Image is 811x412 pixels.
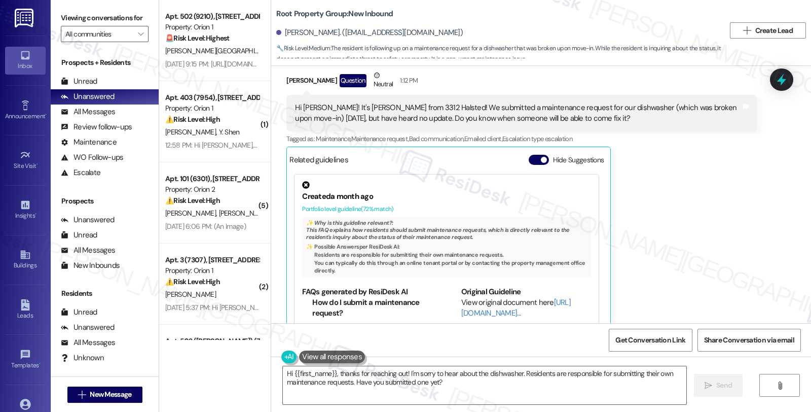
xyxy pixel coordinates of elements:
[165,59,277,68] div: [DATE] 9:15 PM: [URL][DOMAIN_NAME]
[219,127,240,136] span: Y. Shen
[716,380,732,391] span: Send
[165,46,280,55] span: [PERSON_NAME][GEOGRAPHIC_DATA]
[61,353,104,363] div: Unknown
[165,92,259,103] div: Apt. 403 (7954), [STREET_ADDRESS]
[615,335,685,346] span: Get Conversation Link
[61,10,149,26] label: Viewing conversations for
[165,184,259,195] div: Property: Orion 2
[165,277,220,286] strong: ⚠️ Risk Level: High
[276,27,463,38] div: [PERSON_NAME]. ([EMAIL_ADDRESS][DOMAIN_NAME])
[61,230,97,241] div: Unread
[372,70,395,91] div: Neutral
[165,290,216,299] span: [PERSON_NAME]
[61,215,115,225] div: Unanswered
[165,174,259,184] div: Apt. 101 (6301), [STREET_ADDRESS]
[61,260,120,271] div: New Inbounds
[36,161,38,168] span: •
[306,219,587,226] div: ✨ Why is this guideline relevant?:
[51,288,159,299] div: Residents
[312,297,432,319] li: How do I submit a maintenance request?
[302,204,591,215] div: Portfolio level guideline ( 72 % match)
[35,211,36,218] span: •
[776,382,784,390] i: 
[697,329,801,352] button: Share Conversation via email
[5,296,46,324] a: Leads
[138,30,143,38] i: 
[61,152,123,163] div: WO Follow-ups
[340,74,366,87] div: Question
[78,391,86,399] i: 
[5,47,46,74] a: Inbox
[61,107,115,117] div: All Messages
[61,167,100,178] div: Escalate
[5,196,46,224] a: Insights •
[276,44,330,52] strong: 🔧 Risk Level: Medium
[351,134,409,143] span: Maintenance request ,
[316,134,351,143] span: Maintenance ,
[65,26,132,42] input: All communities
[302,287,408,297] b: FAQs generated by ResiDesk AI
[461,297,571,318] a: [URL][DOMAIN_NAME]…
[219,209,270,218] span: [PERSON_NAME]
[61,337,115,348] div: All Messages
[15,9,35,27] img: ResiDesk Logo
[61,91,115,102] div: Unanswered
[276,43,725,65] span: : The resident is following up on a maintenance request for a dishwasher that was broken upon mov...
[45,111,47,118] span: •
[165,265,259,276] div: Property: Orion 1
[502,134,572,143] span: Escalation type escalation
[755,25,793,36] span: Create Lead
[705,382,712,390] i: 
[743,26,751,35] i: 
[464,134,502,143] span: Emailed client ,
[314,251,587,258] li: Residents are responsible for submitting their own maintenance requests.
[165,196,220,205] strong: ⚠️ Risk Level: High
[5,147,46,174] a: Site Visit •
[302,191,591,202] div: Created a month ago
[51,57,159,68] div: Prospects + Residents
[694,374,743,397] button: Send
[314,259,587,274] li: You can typically do this through an online tenant portal or by contacting the property managemen...
[302,217,591,277] div: This FAQ explains how residents should submit maintenance requests, which is directly relevant to...
[295,102,741,124] div: Hi [PERSON_NAME]! It's [PERSON_NAME] from 3312 Halsted! We submitted a maintenance request for ou...
[61,307,97,318] div: Unread
[609,329,692,352] button: Get Conversation Link
[61,245,115,256] div: All Messages
[61,122,132,132] div: Review follow-ups
[5,246,46,273] a: Buildings
[286,131,757,146] div: Tagged as:
[461,297,592,319] div: View original document here
[409,134,464,143] span: Bad communication ,
[286,70,757,95] div: [PERSON_NAME]
[730,22,806,39] button: Create Lead
[165,255,259,265] div: Apt. 3 (7307), [STREET_ADDRESS]
[165,22,259,32] div: Property: Orion 1
[165,222,246,231] div: [DATE] 6:06 PM: (An Image)
[61,137,117,148] div: Maintenance
[165,209,219,218] span: [PERSON_NAME]
[165,11,259,22] div: Apt. 502 (9210), [STREET_ADDRESS]
[90,389,131,400] span: New Message
[61,322,115,333] div: Unanswered
[306,243,587,250] div: ✨ Possible Answer s per ResiDesk AI:
[5,346,46,373] a: Templates •
[61,76,97,87] div: Unread
[165,127,219,136] span: [PERSON_NAME]
[165,115,220,124] strong: ⚠️ Risk Level: High
[289,155,348,169] div: Related guidelines
[165,33,230,43] strong: 🚨 Risk Level: Highest
[51,196,159,207] div: Prospects
[704,335,794,346] span: Share Conversation via email
[397,75,418,86] div: 1:12 PM
[276,9,393,19] b: Root Property Group: New Inbound
[283,366,686,404] textarea: Hi {{first_name}}, thanks for reaching out! I'm sorry to hear about the dishwasher. Residents are...
[165,103,259,114] div: Property: Orion 1
[67,387,142,403] button: New Message
[553,155,604,165] label: Hide Suggestions
[165,336,259,347] div: Apt. 502 ([PERSON_NAME]) (7467), [STREET_ADDRESS][PERSON_NAME]
[39,360,41,367] span: •
[461,287,521,297] b: Original Guideline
